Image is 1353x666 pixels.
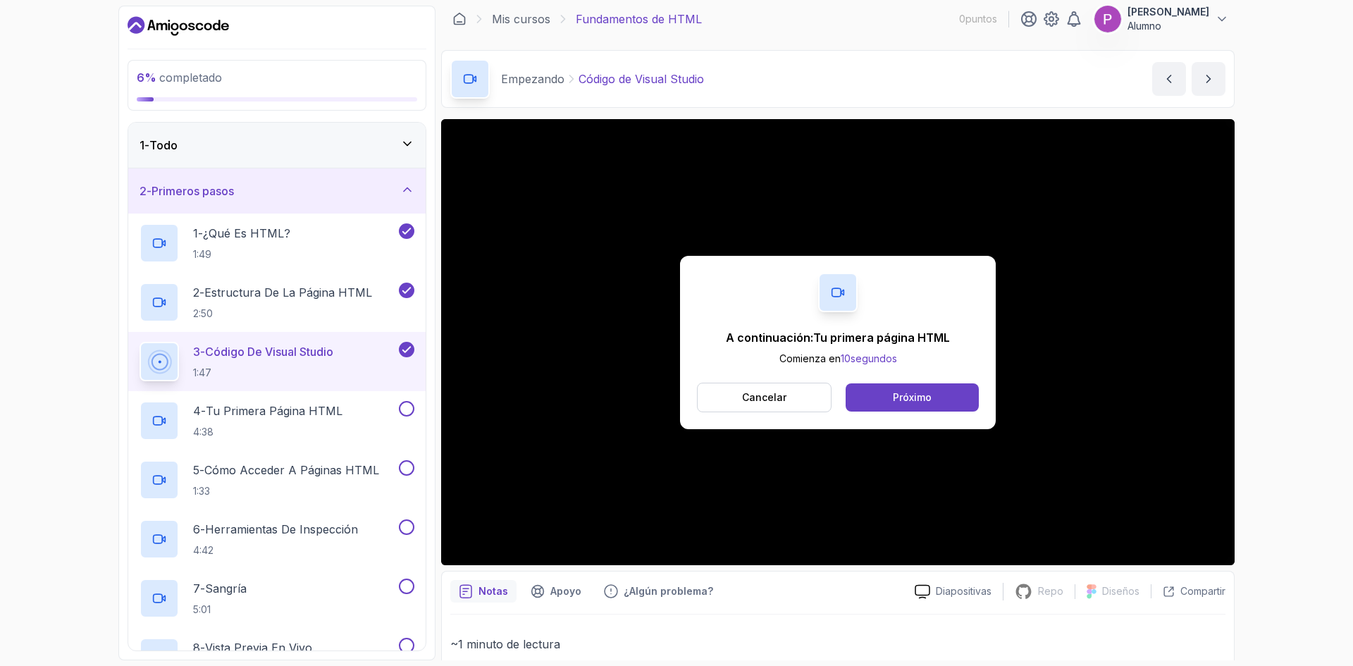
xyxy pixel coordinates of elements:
font: Tu primera página HTML [206,404,342,418]
font: 1:33 [193,485,210,497]
button: Próximo [846,383,979,412]
font: 2 [140,184,147,198]
font: Herramientas de inspección [205,522,358,536]
font: - [199,463,204,477]
font: - [200,345,205,359]
font: 1 [193,226,198,240]
font: 4 [193,404,201,418]
font: 5:01 [193,603,211,615]
font: 1:47 [193,366,211,378]
font: Tu primera página HTML [813,331,950,345]
font: Primeros pasos [152,184,234,198]
font: - [200,581,205,596]
font: Mis cursos [492,12,550,26]
font: 1 [140,138,144,152]
a: Mis cursos [492,11,550,27]
button: Cancelar [697,383,832,412]
font: 10 [841,352,851,364]
font: ¿Algún problema? [624,585,713,597]
button: Botón de soporte [522,580,590,603]
font: Diseños [1102,585,1139,597]
font: ¿Qué es HTML? [203,226,290,240]
font: Próximo [893,391,932,403]
font: 6 [193,522,200,536]
button: 2-Primeros pasos [128,168,426,214]
img: imagen de perfil de usuario [1094,6,1121,32]
font: Apoyo [550,585,581,597]
button: siguiente contenido [1192,62,1225,96]
font: Cómo acceder a páginas HTML [204,463,379,477]
button: Botón de comentarios [595,580,722,603]
font: 4:38 [193,426,214,438]
button: 7-Sangría5:01 [140,579,414,618]
font: Código de Visual Studio [205,345,333,359]
font: 2 [193,285,199,300]
a: Panel [452,12,467,26]
font: - [200,641,205,655]
button: 1-¿Qué es HTML?1:49 [140,223,414,263]
button: 1-Todo [128,123,426,168]
font: Alumno [1127,20,1161,32]
font: Todo [149,138,178,152]
font: 8 [193,641,200,655]
font: 3 [193,345,200,359]
button: contenido anterior [1152,62,1186,96]
font: Repo [1038,585,1063,597]
font: 4:42 [193,544,214,556]
a: Diapositivas [903,584,1003,599]
font: ~1 minuto de lectura [450,637,560,651]
font: Fundamentos de HTML [576,12,702,26]
font: 7 [193,581,200,596]
font: % [144,70,156,85]
button: imagen de perfil de usuario[PERSON_NAME]Alumno [1094,5,1229,33]
font: 5 [193,463,199,477]
font: Código de Visual Studio [579,72,704,86]
button: Compartir [1151,584,1225,598]
button: 3-Código de Visual Studio1:47 [140,342,414,381]
font: segundos [851,352,897,364]
font: completado [159,70,222,85]
font: - [198,226,203,240]
button: 6-Herramientas de inspección4:42 [140,519,414,559]
font: Compartir [1180,585,1225,597]
font: Diapositivas [936,585,991,597]
font: [PERSON_NAME] [1127,6,1209,18]
button: botón de notas [450,580,517,603]
font: Vista previa en vivo [205,641,312,655]
font: 6 [137,70,144,85]
font: 1:49 [193,248,211,260]
font: Comienza en [779,352,841,364]
iframe: 4 - Código de Visual Studio [441,119,1235,565]
font: - [201,404,206,418]
button: 5-Cómo acceder a páginas HTML1:33 [140,460,414,500]
font: - [200,522,205,536]
font: A continuación: [726,331,813,345]
font: - [147,184,152,198]
a: Panel [128,15,229,37]
font: - [199,285,204,300]
font: 0 [959,13,965,25]
font: Empezando [501,72,564,86]
font: Estructura de la página HTML [204,285,372,300]
font: Cancelar [742,391,786,403]
font: - [144,138,149,152]
font: Sangría [205,581,247,596]
font: Notas [478,585,508,597]
font: 2:50 [193,307,213,319]
button: 2-Estructura de la página HTML2:50 [140,283,414,322]
font: puntos [965,13,997,25]
button: 4-Tu primera página HTML4:38 [140,401,414,440]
